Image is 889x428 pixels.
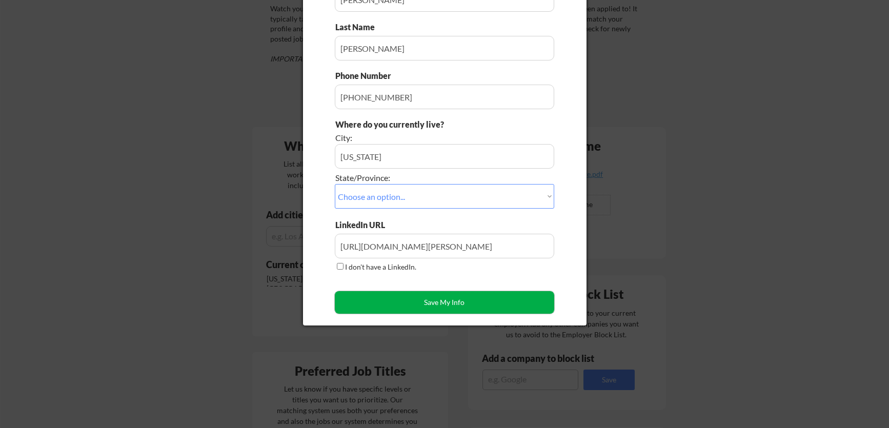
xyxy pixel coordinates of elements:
[335,70,397,81] div: Phone Number
[335,172,497,184] div: State/Province:
[345,262,416,271] label: I don't have a LinkedIn.
[335,85,554,109] input: Type here...
[335,132,497,144] div: City:
[335,291,554,314] button: Save My Info
[335,219,412,231] div: LinkedIn URL
[335,36,554,60] input: Type here...
[335,144,554,169] input: e.g. Los Angeles
[335,119,497,130] div: Where do you currently live?
[335,22,385,33] div: Last Name
[335,234,554,258] input: Type here...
